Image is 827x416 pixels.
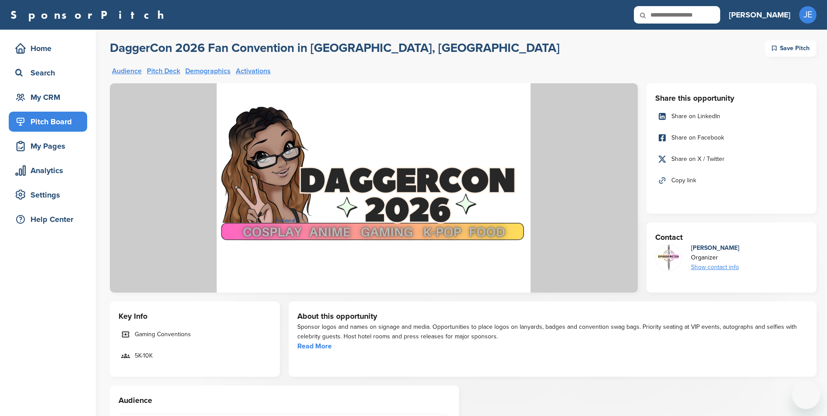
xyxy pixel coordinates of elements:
[185,68,231,75] a: Demographics
[671,133,724,143] span: Share on Facebook
[9,185,87,205] a: Settings
[13,163,87,178] div: Analytics
[729,9,790,21] h3: [PERSON_NAME]
[9,136,87,156] a: My Pages
[13,211,87,227] div: Help Center
[13,65,87,81] div: Search
[297,322,808,341] div: Sponsor logos and names on signage and media. Opportunities to place logos on lanyards, badges an...
[671,154,725,164] span: Share on X / Twitter
[655,92,808,104] h3: Share this opportunity
[297,310,808,322] h3: About this opportunity
[655,171,808,190] a: Copy link
[110,40,560,56] h2: DaggerCon 2026 Fan Convention in [GEOGRAPHIC_DATA], [GEOGRAPHIC_DATA]
[110,83,638,293] img: Sponsorpitch &
[135,351,153,361] span: 5K-10K
[110,40,560,57] a: DaggerCon 2026 Fan Convention in [GEOGRAPHIC_DATA], [GEOGRAPHIC_DATA]
[13,41,87,56] div: Home
[671,112,720,121] span: Share on LinkedIn
[10,9,170,20] a: SponsorPitch
[655,107,808,126] a: Share on LinkedIn
[9,160,87,181] a: Analytics
[9,38,87,58] a: Home
[9,63,87,83] a: Search
[9,209,87,229] a: Help Center
[236,68,271,75] a: Activations
[13,187,87,203] div: Settings
[655,129,808,147] a: Share on Facebook
[13,89,87,105] div: My CRM
[119,394,450,406] h3: Audience
[13,114,87,130] div: Pitch Board
[112,68,142,75] a: Audience
[655,150,808,168] a: Share on X / Twitter
[691,253,739,263] div: Organizer
[671,176,696,185] span: Copy link
[655,231,808,243] h3: Contact
[9,112,87,132] a: Pitch Board
[119,310,271,322] h3: Key Info
[765,40,817,57] div: Save Pitch
[691,243,739,253] div: [PERSON_NAME]
[135,330,191,339] span: Gaming Conventions
[147,68,180,75] a: Pitch Deck
[691,263,739,272] div: Show contact info
[799,6,817,24] span: JE
[656,245,682,271] img: L daggercon logo2025 2 (2)
[9,87,87,107] a: My CRM
[792,381,820,409] iframe: Button to launch messaging window
[729,5,790,24] a: [PERSON_NAME]
[13,138,87,154] div: My Pages
[297,342,332,351] a: Read More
